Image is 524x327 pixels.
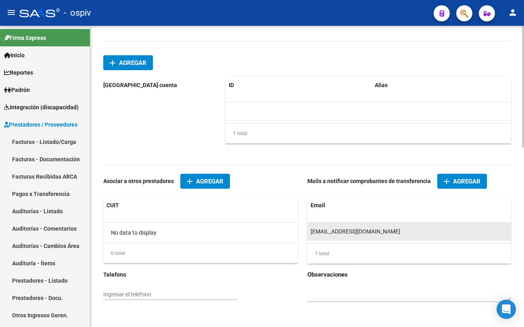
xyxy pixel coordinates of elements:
[307,177,431,185] p: Mails a notificar comprobantes de transferencia
[225,123,511,144] div: 1 total
[4,68,33,77] span: Reportes
[307,270,511,279] h3: Observaciones
[6,8,16,17] mat-icon: menu
[180,174,230,189] button: Agregar
[225,77,372,94] datatable-header-cell: ID
[372,77,518,94] datatable-header-cell: Alias
[375,82,388,88] span: Alias
[64,4,91,22] span: - ospiv
[497,300,516,319] div: Open Intercom Messenger
[103,243,298,263] div: 0 total
[508,8,518,17] mat-icon: person
[106,202,119,208] span: CUIT
[4,103,79,112] span: Integración (discapacidad)
[103,81,225,90] p: [GEOGRAPHIC_DATA] cuenta
[108,58,117,68] mat-icon: add
[196,178,223,185] span: Agregar
[103,177,174,185] p: Asociar a otros prestadores
[4,51,25,60] span: Inicio
[4,85,30,94] span: Padrón
[307,244,511,264] div: 1 total
[185,177,194,186] mat-icon: add
[4,33,46,42] span: Firma Express
[311,202,325,208] span: Email
[311,228,400,235] span: [EMAIL_ADDRESS][DOMAIN_NAME]
[229,82,234,88] span: ID
[453,178,480,185] span: Agregar
[4,120,77,129] span: Prestadores / Proveedores
[119,59,146,67] span: Agregar
[103,197,317,214] datatable-header-cell: CUIT
[437,174,487,189] button: Agregar
[103,270,164,279] p: Telefono
[442,177,451,186] mat-icon: add
[103,55,153,70] button: Agregar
